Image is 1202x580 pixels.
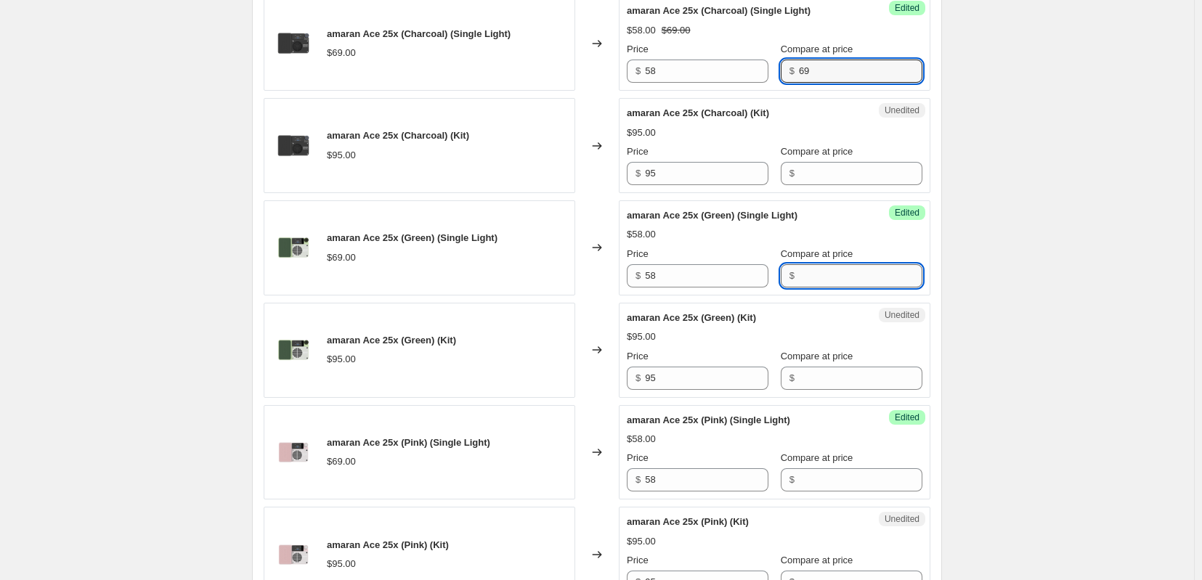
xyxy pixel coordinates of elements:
span: $ [635,168,641,179]
span: Edited [895,207,919,218]
span: $ [635,270,641,281]
strike: $69.00 [662,23,691,38]
span: Unedited [885,309,919,321]
img: amaranAce_-8_472c2bda-dfb8-4e39-92c2-1cee9d277870_80x.png [272,328,315,372]
div: $58.00 [627,432,656,446]
span: $ [789,65,795,76]
span: Compare at price [781,146,853,157]
div: $95.00 [327,148,356,163]
span: Compare at price [781,44,853,54]
span: amaran Ace 25x (Charcoal) (Single Light) [627,5,811,16]
span: Compare at price [781,555,853,565]
span: Price [627,452,649,463]
div: $95.00 [627,534,656,549]
span: amaran Ace 25x (Pink) (Single Light) [627,414,790,425]
span: amaran Ace 25x (Charcoal) (Kit) [327,130,469,141]
div: $58.00 [627,227,656,242]
span: amaran Ace 25x (Charcoal) (Single Light) [327,28,511,39]
span: amaran Ace 25x (Green) (Kit) [627,312,756,323]
span: Edited [895,412,919,423]
div: $69.00 [327,250,356,265]
span: Compare at price [781,351,853,362]
span: Price [627,555,649,565]
div: $95.00 [627,126,656,140]
span: Unedited [885,513,919,525]
img: amaranAce_-7_5ee8d37b-ebbd-4938-8cd5-0f22e7343372_80x.png [272,533,315,576]
span: Compare at price [781,452,853,463]
span: amaran Ace 25x (Green) (Kit) [327,335,456,346]
img: amaranAce_-8_472c2bda-dfb8-4e39-92c2-1cee9d277870_80x.png [272,226,315,269]
div: $95.00 [627,330,656,344]
span: Unedited [885,105,919,116]
span: amaran Ace 25x (Pink) (Single Light) [327,437,490,448]
span: $ [635,65,641,76]
span: $ [635,474,641,485]
img: amaranAce_-7_5ee8d37b-ebbd-4938-8cd5-0f22e7343372_80x.png [272,430,315,474]
div: $69.00 [327,454,356,469]
div: $69.00 [327,46,356,60]
span: amaran Ace 25x (Pink) (Kit) [327,539,449,550]
span: amaran Ace 25x (Green) (Single Light) [327,232,498,243]
img: amaranAce_-8_79ff3064-265f-4ce0-843c-905b36b34bfb_80x.png [272,22,315,65]
div: $58.00 [627,23,656,38]
span: $ [789,270,795,281]
span: $ [789,372,795,383]
span: $ [635,372,641,383]
div: $95.00 [327,352,356,367]
span: amaran Ace 25x (Charcoal) (Kit) [627,107,769,118]
span: Edited [895,2,919,14]
span: Compare at price [781,248,853,259]
span: $ [789,474,795,485]
span: Price [627,44,649,54]
img: amaranAce_-8_79ff3064-265f-4ce0-843c-905b36b34bfb_80x.png [272,124,315,168]
span: Price [627,248,649,259]
span: amaran Ace 25x (Pink) (Kit) [627,516,749,527]
span: amaran Ace 25x (Green) (Single Light) [627,210,797,221]
div: $95.00 [327,557,356,571]
span: Price [627,351,649,362]
span: $ [789,168,795,179]
span: Price [627,146,649,157]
